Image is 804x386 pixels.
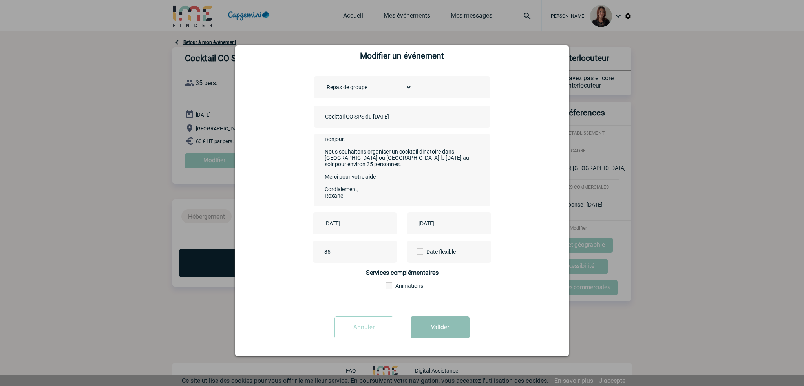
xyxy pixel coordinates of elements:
[417,241,443,263] label: Date flexible
[322,247,396,257] input: Nombre de participants
[314,269,490,276] h4: Services complémentaires
[322,218,376,229] input: Date de début
[323,112,433,122] input: Nom de l'événement
[334,316,393,338] input: Annuler
[245,51,559,60] h2: Modifier un événement
[386,283,428,289] label: Animations
[417,218,471,229] input: Date de fin
[411,316,470,338] button: Valider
